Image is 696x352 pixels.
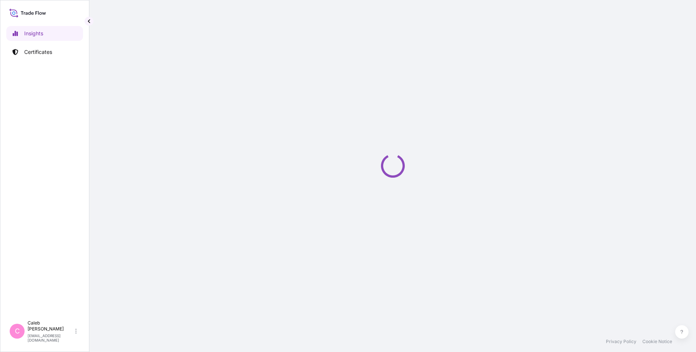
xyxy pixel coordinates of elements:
[15,327,20,335] span: C
[6,45,83,59] a: Certificates
[606,339,636,345] a: Privacy Policy
[28,333,74,342] p: [EMAIL_ADDRESS][DOMAIN_NAME]
[6,26,83,41] a: Insights
[642,339,672,345] a: Cookie Notice
[28,320,74,332] p: Caleb [PERSON_NAME]
[24,48,52,56] p: Certificates
[24,30,43,37] p: Insights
